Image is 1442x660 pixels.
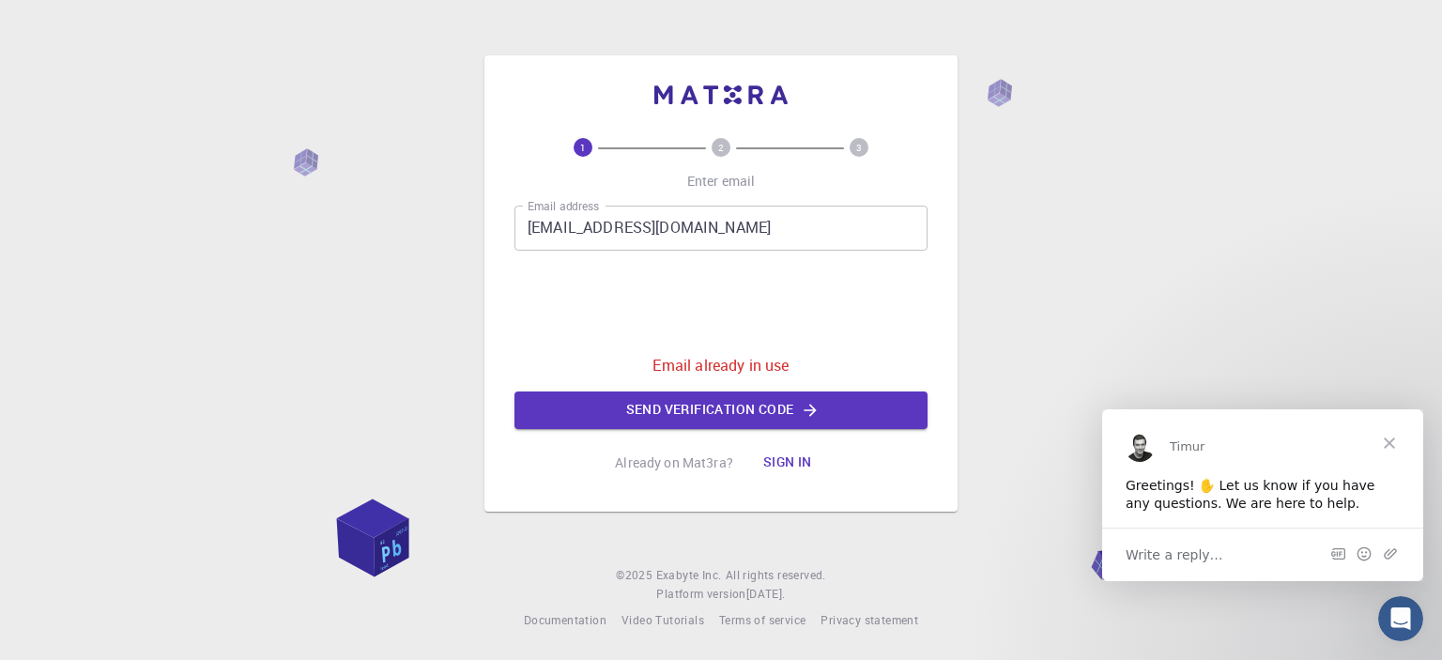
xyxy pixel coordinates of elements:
button: Sign in [748,444,827,482]
span: All rights reserved. [726,566,826,585]
span: Exabyte Inc. [656,567,722,582]
iframe: Intercom live chat message [1102,409,1423,581]
span: © 2025 [616,566,655,585]
a: [DATE]. [746,585,786,604]
p: Enter email [687,172,756,191]
span: Documentation [524,612,606,627]
button: Send verification code [514,391,928,429]
a: Privacy statement [821,611,918,630]
span: Video Tutorials [621,612,704,627]
span: Privacy statement [821,612,918,627]
text: 1 [580,141,586,154]
text: 2 [718,141,724,154]
a: Terms of service [719,611,805,630]
span: Platform version [656,585,745,604]
a: Exabyte Inc. [656,566,722,585]
label: Email address [528,198,599,214]
p: Email already in use [652,354,789,376]
iframe: Intercom live chat [1378,596,1423,641]
span: [DATE] . [746,586,786,601]
p: Already on Mat3ra? [615,453,733,472]
a: Video Tutorials [621,611,704,630]
a: Documentation [524,611,606,630]
text: 3 [856,141,862,154]
iframe: reCAPTCHA [578,266,864,339]
span: Terms of service [719,612,805,627]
